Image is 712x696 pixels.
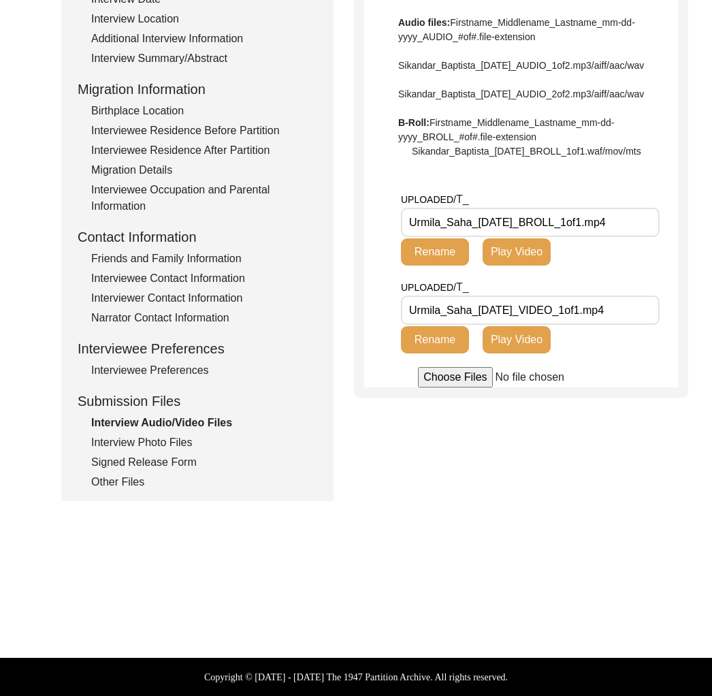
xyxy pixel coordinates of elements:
div: Migration Information [78,79,317,99]
span: T_ [456,193,469,205]
div: Migration Details [91,162,317,178]
div: Submission Files [78,391,317,411]
b: B-Roll: [398,117,430,128]
button: Rename [401,326,469,353]
div: Contact Information [78,227,317,247]
span: UPLOADED/ [401,194,456,205]
label: Copyright © [DATE] - [DATE] The 1947 Partition Archive. All rights reserved. [204,670,508,684]
div: Interviewee Residence After Partition [91,142,317,159]
div: Interviewee Residence Before Partition [91,123,317,139]
div: Interviewee Preferences [91,362,317,379]
span: T_ [456,281,469,293]
button: Rename [401,238,469,266]
button: Play Video [483,238,551,266]
div: Interviewee Occupation and Parental Information [91,182,317,215]
div: Interview Summary/Abstract [91,50,317,67]
div: Interviewee Preferences [78,338,317,359]
div: Other Files [91,474,317,490]
b: Audio files: [398,17,450,28]
div: Interview Photo Files [91,434,317,451]
span: UPLOADED/ [401,282,456,293]
button: Play Video [483,326,551,353]
div: Birthplace Location [91,103,317,119]
div: Additional Interview Information [91,31,317,47]
div: Narrator Contact Information [91,310,317,326]
div: Interview Audio/Video Files [91,415,317,431]
div: Interviewee Contact Information [91,270,317,287]
div: Interviewer Contact Information [91,290,317,306]
div: Interview Location [91,11,317,27]
div: Signed Release Form [91,454,317,471]
div: Friends and Family Information [91,251,317,267]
